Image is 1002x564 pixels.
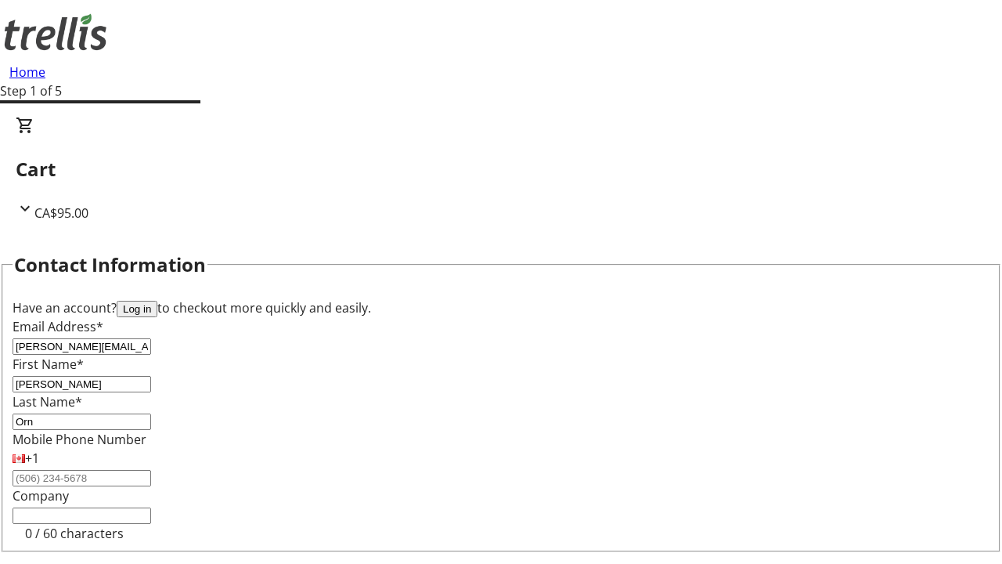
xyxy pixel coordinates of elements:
[25,525,124,542] tr-character-limit: 0 / 60 characters
[13,393,82,410] label: Last Name*
[14,251,206,279] h2: Contact Information
[13,298,989,317] div: Have an account? to checkout more quickly and easily.
[13,318,103,335] label: Email Address*
[13,431,146,448] label: Mobile Phone Number
[16,155,986,183] h2: Cart
[34,204,88,222] span: CA$95.00
[13,487,69,504] label: Company
[13,470,151,486] input: (506) 234-5678
[16,116,986,222] div: CartCA$95.00
[13,356,84,373] label: First Name*
[117,301,157,317] button: Log in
